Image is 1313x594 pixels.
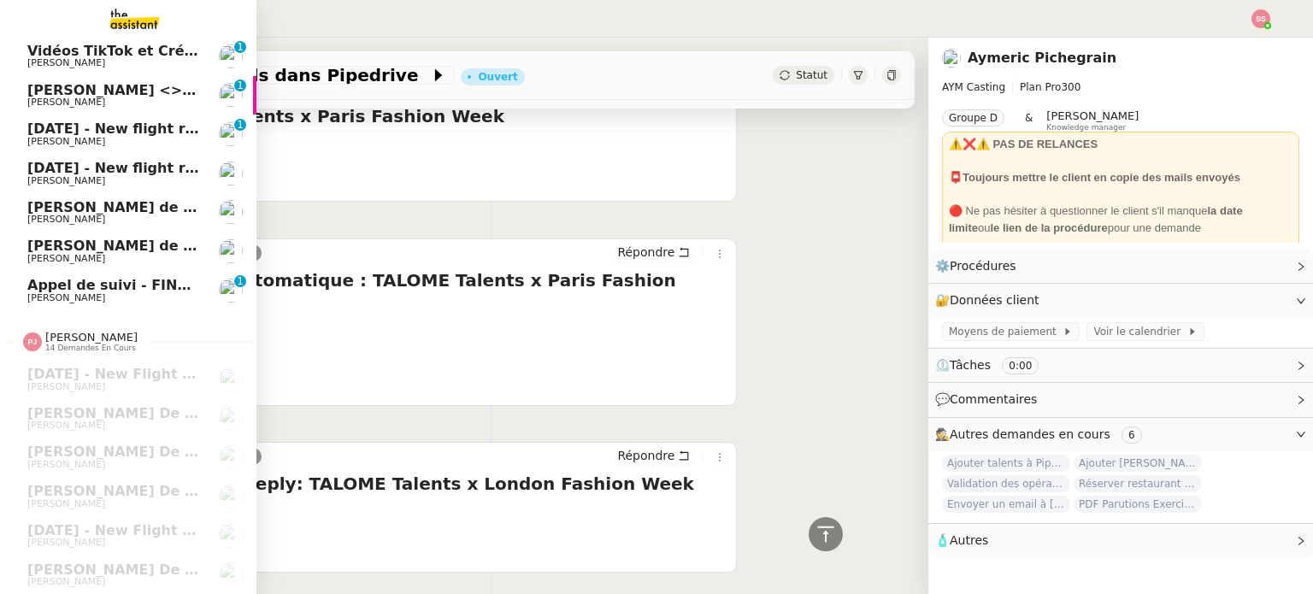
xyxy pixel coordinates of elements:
[1025,109,1033,132] span: &
[1074,496,1202,513] span: PDF Parutions Exercices de style - 4 août 2025
[617,447,674,464] span: Répondre
[942,81,1005,93] span: AYM Casting
[27,57,105,68] span: [PERSON_NAME]
[90,504,729,518] p: Evrard, please add to pipedrive
[90,472,729,496] h4: Fwd: Automatic reply: TALOME Talents x London Fashion Week
[796,69,827,81] span: Statut
[237,275,244,291] p: 1
[1061,81,1080,93] span: 300
[27,160,380,176] span: [DATE] - New flight request - [PERSON_NAME]
[27,405,508,421] span: [PERSON_NAME] de suivi - [DOMAIN_NAME] - [PERSON_NAME]
[237,119,244,134] p: 1
[1002,357,1039,374] nz-tag: 0:00
[928,284,1313,317] div: 🔐Données client
[950,427,1110,441] span: Autres demandes en cours
[27,43,419,59] span: Vidéos TikTok et Créatives META - septembre 2025
[27,199,439,215] span: [PERSON_NAME] de suivi - MADFLY - [PERSON_NAME]
[219,485,243,509] img: users%2FW4OQjB9BRtYK2an7yusO0WsYLsD3%2Favatar%2F28027066-518b-424c-8476-65f2e549ac29
[237,79,244,95] p: 1
[234,119,246,131] nz-badge-sup: 1
[27,459,105,470] span: [PERSON_NAME]
[942,49,961,68] img: users%2F1PNv5soDtMeKgnH5onPMHqwjzQn1%2Favatar%2Fd0f44614-3c2d-49b8-95e9-0356969fcfd1
[950,358,991,372] span: Tâches
[935,358,1053,372] span: ⏲️
[1020,81,1061,93] span: Plan Pro
[27,214,105,225] span: [PERSON_NAME]
[90,268,729,316] h4: Fwd: Réponse automatique : TALOME Talents x Paris Fashion Week
[928,418,1313,451] div: 🕵️Autres demandes en cours 6
[234,79,246,91] nz-badge-sup: 1
[219,445,243,469] img: users%2FW4OQjB9BRtYK2an7yusO0WsYLsD3%2Favatar%2F28027066-518b-424c-8476-65f2e549ac29
[234,41,246,53] nz-badge-sup: 1
[935,291,1046,310] span: 🔐
[935,256,1024,276] span: ⚙️
[27,175,105,186] span: [PERSON_NAME]
[27,277,368,293] span: Appel de suivi - FINDWAYS - Ibtissem Cherifi
[219,524,243,548] img: users%2FC9SBsJ0duuaSgpQFj5LgoEX8n0o2%2Favatar%2Fec9d51b8-9413-4189-adfb-7be4d8c96a3c
[1093,323,1186,340] span: Voir le calendrier
[219,368,243,391] img: users%2FC9SBsJ0duuaSgpQFj5LgoEX8n0o2%2Favatar%2Fec9d51b8-9413-4189-adfb-7be4d8c96a3c
[234,275,246,287] nz-badge-sup: 1
[950,293,1039,307] span: Données client
[942,475,1070,492] span: Validation des opérations comptables
[27,97,105,108] span: [PERSON_NAME]
[928,349,1313,382] div: ⏲️Tâches 0:00
[611,446,696,465] button: Répondre
[219,44,243,68] img: users%2FCk7ZD5ubFNWivK6gJdIkoi2SB5d2%2Favatar%2F3f84dbb7-4157-4842-a987-fca65a8b7a9a
[219,200,243,224] img: users%2FW4OQjB9BRtYK2an7yusO0WsYLsD3%2Favatar%2F28027066-518b-424c-8476-65f2e549ac29
[990,221,1107,234] strong: le lien de la procédure
[950,392,1037,406] span: Commentaires
[27,366,388,382] span: [DATE] - New flight request - [PERSON_NAME]
[219,83,243,107] img: users%2FXPWOVq8PDVf5nBVhDcXguS2COHE3%2Favatar%2F3f89dc26-16aa-490f-9632-b2fdcfc735a1
[27,483,516,499] span: [PERSON_NAME] de suivi - SOLAR PARTNERS - [PERSON_NAME]
[617,244,674,261] span: Répondre
[90,137,729,150] p: Evrard, please add to pipedrive
[949,323,1063,340] span: Moyens de paiement
[942,109,1004,126] nz-tag: Groupe D
[478,72,517,82] div: Ouvert
[219,162,243,185] img: users%2FC9SBsJ0duuaSgpQFj5LgoEX8n0o2%2Favatar%2Fec9d51b8-9413-4189-adfb-7be4d8c96a3c
[1122,426,1142,444] nz-tag: 6
[45,344,136,353] span: 14 demandes en cours
[928,383,1313,416] div: 💬Commentaires
[1074,455,1202,472] span: Ajouter [PERSON_NAME] dans Pipedrive
[219,407,243,431] img: users%2FW4OQjB9BRtYK2an7yusO0WsYLsD3%2Favatar%2F28027066-518b-424c-8476-65f2e549ac29
[611,243,696,262] button: Répondre
[27,537,105,548] span: [PERSON_NAME]
[1046,123,1126,132] span: Knowledge manager
[935,427,1149,441] span: 🕵️
[45,331,138,344] span: [PERSON_NAME]
[27,121,380,137] span: [DATE] - New flight request - [PERSON_NAME]
[949,204,1243,234] strong: la date limite
[219,279,243,303] img: users%2FW4OQjB9BRtYK2an7yusO0WsYLsD3%2Favatar%2F28027066-518b-424c-8476-65f2e549ac29
[942,496,1070,513] span: Envoyer un email à [PERSON_NAME]
[928,524,1313,557] div: 🧴Autres
[219,122,243,146] img: users%2FC9SBsJ0duuaSgpQFj5LgoEX8n0o2%2Favatar%2Fec9d51b8-9413-4189-adfb-7be4d8c96a3c
[23,332,42,351] img: svg
[935,533,988,547] span: 🧴
[950,533,988,547] span: Autres
[89,67,430,84] span: Ajouter des emails dans Pipedrive
[219,239,243,263] img: users%2FW4OQjB9BRtYK2an7yusO0WsYLsD3%2Favatar%2F28027066-518b-424c-8476-65f2e549ac29
[27,238,362,254] span: [PERSON_NAME] de suivi - [PERSON_NAME]
[1251,9,1270,28] img: svg
[27,498,105,509] span: [PERSON_NAME]
[950,259,1016,273] span: Procédures
[968,50,1116,66] a: Aymeric Pichegrain
[963,171,1240,184] strong: Toujours mettre le client en copie des mails envoyés
[219,562,243,586] img: users%2FW4OQjB9BRtYK2an7yusO0WsYLsD3%2Favatar%2F28027066-518b-424c-8476-65f2e549ac29
[27,562,492,578] span: [PERSON_NAME] de suivi - AXEL GESTION - [PERSON_NAME]
[928,250,1313,283] div: ⚙️Procédures
[27,444,511,460] span: [PERSON_NAME] de suivi - WAYS INDUSTRIE - [PERSON_NAME]
[27,522,388,538] span: [DATE] - New flight request - [PERSON_NAME]
[27,576,105,587] span: [PERSON_NAME]
[27,381,105,392] span: [PERSON_NAME]
[27,420,105,431] span: [PERSON_NAME]
[949,138,1098,150] strong: ⚠️❌⚠️ PAS DE RELANCES
[1046,109,1139,122] span: [PERSON_NAME]
[27,136,105,147] span: [PERSON_NAME]
[942,455,1070,472] span: Ajouter talents à Pipedrive
[90,104,729,128] h4: Fwd: TALOME Talents x Paris Fashion Week
[949,203,1292,236] div: 🔴 Ne pas hésiter à questionner le client s'il manque ou pour une demande
[90,341,729,355] p: Evrard, please add to pipedrive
